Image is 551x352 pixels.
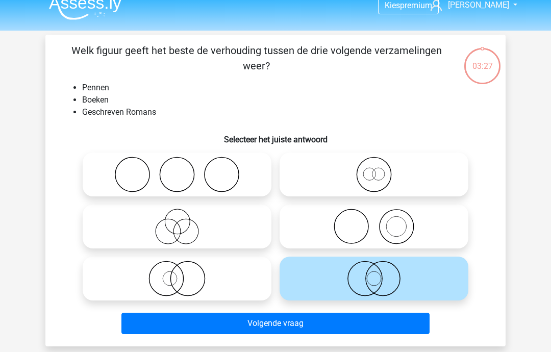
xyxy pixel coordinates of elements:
[400,1,432,10] span: premium
[385,1,400,10] span: Kies
[121,313,430,334] button: Volgende vraag
[62,43,451,73] p: Welk figuur geeft het beste de verhouding tussen de drie volgende verzamelingen weer?
[82,82,489,94] li: Pennen
[82,94,489,106] li: Boeken
[62,127,489,144] h6: Selecteer het juiste antwoord
[82,106,489,118] li: Geschreven Romans
[463,47,502,72] div: 03:27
